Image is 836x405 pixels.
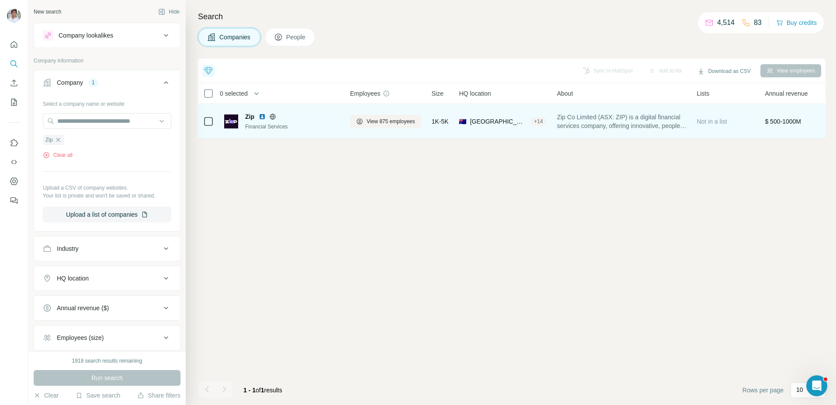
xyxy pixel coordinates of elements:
[7,173,21,189] button: Dashboard
[72,357,142,365] div: 1918 search results remaining
[198,10,826,23] h4: Search
[286,33,306,42] span: People
[43,184,171,192] p: Upload a CSV of company websites.
[557,89,573,98] span: About
[43,151,73,159] button: Clear all
[432,89,444,98] span: Size
[350,115,421,128] button: View 875 employees
[7,193,21,208] button: Feedback
[34,327,180,348] button: Employees (size)
[57,244,79,253] div: Industry
[34,238,180,259] button: Industry
[717,17,735,28] p: 4,514
[765,89,808,98] span: Annual revenue
[220,89,248,98] span: 0 selected
[137,391,180,400] button: Share filters
[796,385,803,394] p: 10
[7,56,21,72] button: Search
[34,268,180,289] button: HQ location
[7,94,21,110] button: My lists
[34,8,61,16] div: New search
[432,117,449,126] span: 1K-5K
[7,75,21,91] button: Enrich CSV
[152,5,186,18] button: Hide
[88,79,98,87] div: 1
[367,118,415,125] span: View 875 employees
[245,123,340,131] div: Financial Services
[59,31,113,40] div: Company lookalikes
[34,298,180,318] button: Annual revenue ($)
[34,57,180,65] p: Company information
[34,391,59,400] button: Clear
[243,387,256,394] span: 1 - 1
[245,112,254,121] span: Zip
[261,387,264,394] span: 1
[243,387,282,394] span: results
[697,118,727,125] span: Not in a list
[57,304,109,312] div: Annual revenue ($)
[57,333,104,342] div: Employees (size)
[742,386,784,395] span: Rows per page
[259,113,266,120] img: LinkedIn logo
[43,192,171,200] p: Your list is private and won't be saved or shared.
[57,78,83,87] div: Company
[256,387,261,394] span: of
[43,97,171,108] div: Select a company name or website
[531,118,546,125] div: + 14
[45,136,53,144] span: Zip
[557,113,686,130] span: Zip Co Limited (ASX: ZIP) is a digital financial services company, offering innovative, people-ce...
[459,89,491,98] span: HQ location
[43,207,171,222] button: Upload a list of companies
[7,9,21,23] img: Avatar
[7,154,21,170] button: Use Surfe API
[470,117,527,126] span: [GEOGRAPHIC_DATA], [GEOGRAPHIC_DATA]
[34,25,180,46] button: Company lookalikes
[224,114,238,128] img: Logo of Zip
[34,72,180,97] button: Company1
[7,135,21,151] button: Use Surfe on LinkedIn
[806,375,827,396] iframe: Intercom live chat
[754,17,762,28] p: 83
[459,117,466,126] span: 🇦🇺
[765,118,801,125] span: $ 500-1000M
[219,33,251,42] span: Companies
[697,89,709,98] span: Lists
[350,89,380,98] span: Employees
[7,37,21,52] button: Quick start
[76,391,120,400] button: Save search
[57,274,89,283] div: HQ location
[776,17,817,29] button: Buy credits
[691,65,756,78] button: Download as CSV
